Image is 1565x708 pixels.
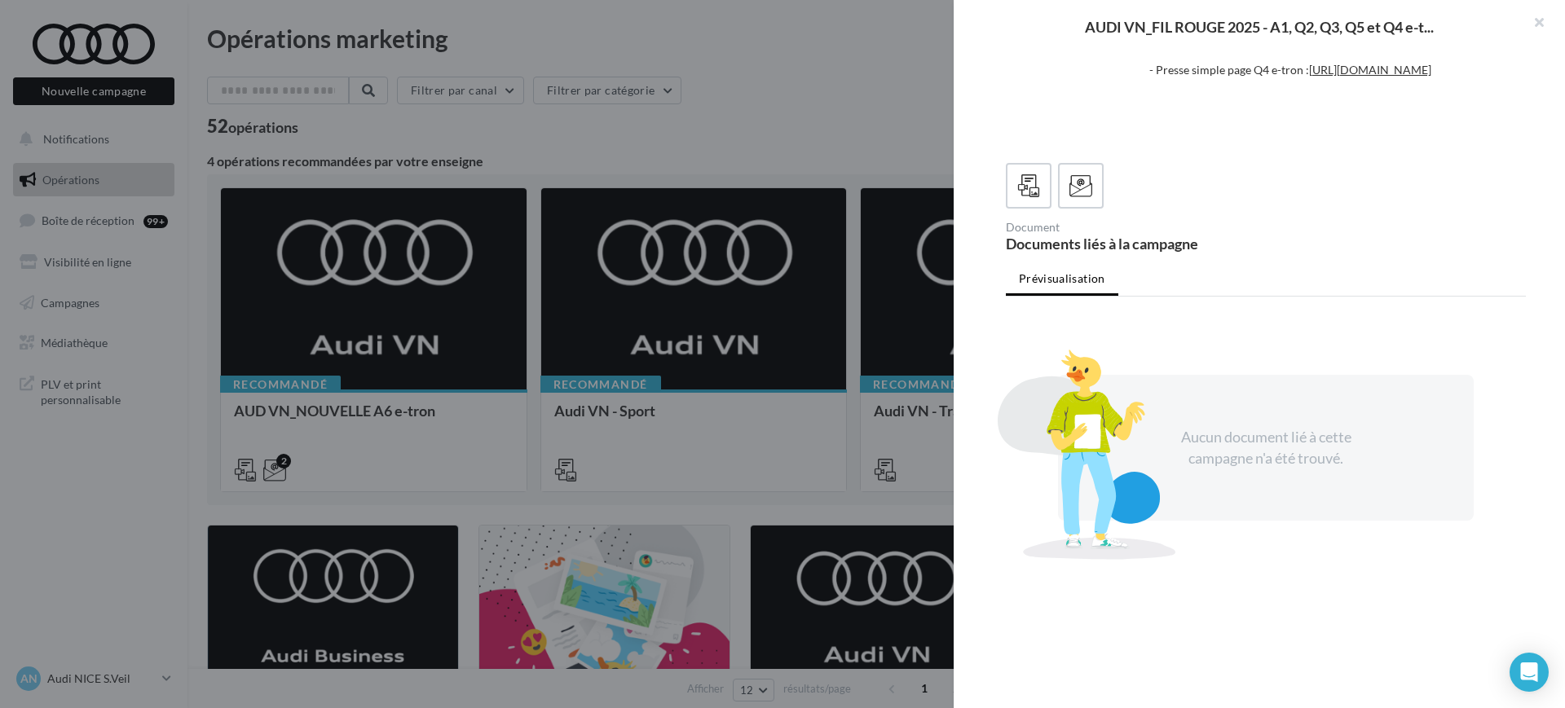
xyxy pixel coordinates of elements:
a: [URL][DOMAIN_NAME] [1309,63,1431,77]
div: Document [1006,222,1259,233]
div: Documents liés à la campagne [1006,236,1259,251]
div: Aucun document lié à cette campagne n'a été trouvé. [1162,427,1369,468]
span: AUDI VN_FIL ROUGE 2025 - A1, Q2, Q3, Q5 et Q4 e-t... [1085,20,1434,34]
div: Open Intercom Messenger [1510,653,1549,692]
